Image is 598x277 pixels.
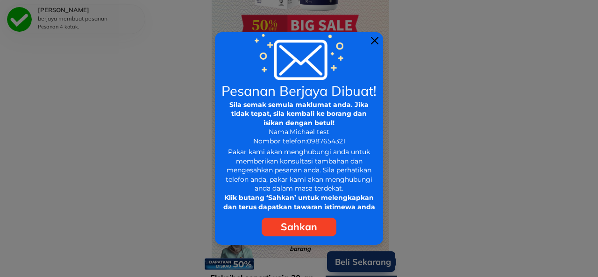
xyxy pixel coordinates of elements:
[223,148,375,212] div: Pakar kami akan menghubungi anda untuk memberikan konsultasi tambahan dan mengesahkan pesanan and...
[223,193,375,211] span: Klik butang ‘Sahkan’ untuk melengkapkan dan terus dapatkan tawaran istimewa anda
[307,137,345,145] span: 0987654321
[221,84,377,98] h2: Pesanan Berjaya Dibuat!
[223,100,376,146] div: Nama: Nombor telefon:
[262,218,336,236] a: Sahkan
[290,128,329,136] span: Michael test
[229,100,369,127] span: Sila semak semula maklumat anda. Jika tidak tepat, sila kembali ke borang dan isikan dengan betul!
